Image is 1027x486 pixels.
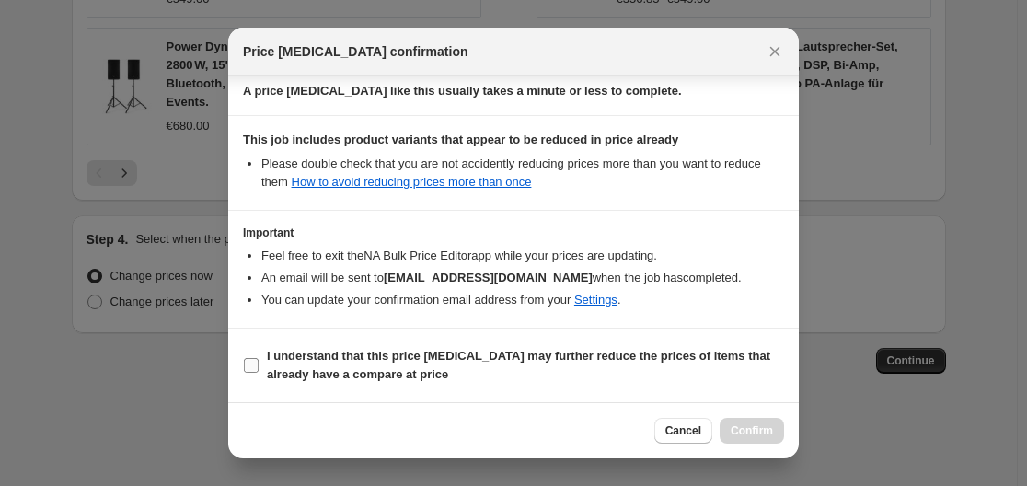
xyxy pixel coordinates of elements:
[243,133,678,146] b: This job includes product variants that appear to be reduced in price already
[762,39,788,64] button: Close
[267,349,770,381] b: I understand that this price [MEDICAL_DATA] may further reduce the prices of items that already h...
[243,42,468,61] span: Price [MEDICAL_DATA] confirmation
[261,291,784,309] li: You can update your confirmation email address from your .
[261,247,784,265] li: Feel free to exit the NA Bulk Price Editor app while your prices are updating.
[261,269,784,287] li: An email will be sent to when the job has completed .
[292,175,532,189] a: How to avoid reducing prices more than once
[261,155,784,191] li: Please double check that you are not accidently reducing prices more than you want to reduce them
[574,293,617,307] a: Settings
[654,418,712,444] button: Cancel
[665,423,701,438] span: Cancel
[243,226,784,240] h3: Important
[243,84,682,98] b: A price [MEDICAL_DATA] like this usually takes a minute or less to complete.
[384,271,593,284] b: [EMAIL_ADDRESS][DOMAIN_NAME]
